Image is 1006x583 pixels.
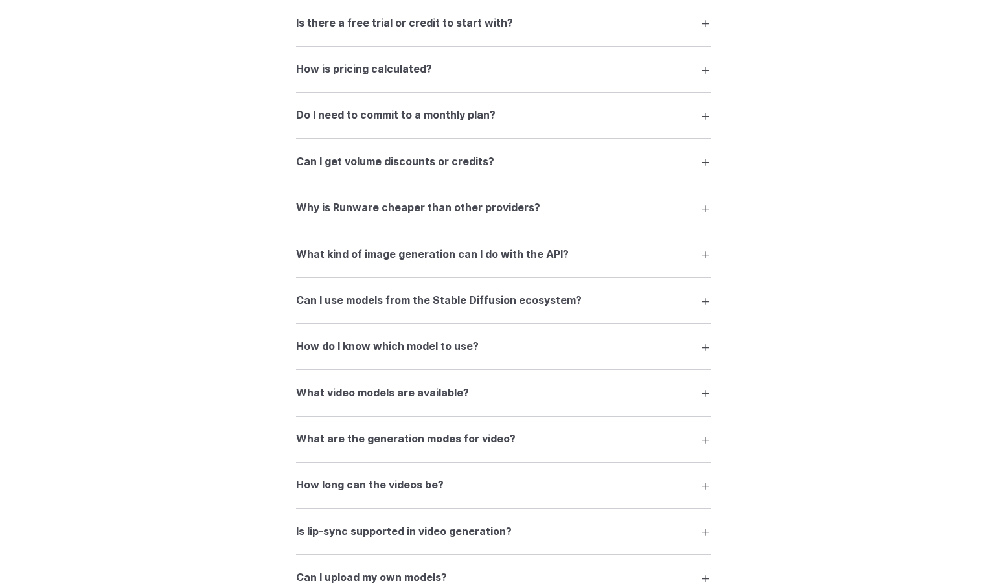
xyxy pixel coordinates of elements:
[296,10,711,35] summary: Is there a free trial or credit to start with?
[296,288,711,313] summary: Can I use models from the Stable Diffusion ecosystem?
[296,196,711,220] summary: Why is Runware cheaper than other providers?
[296,107,496,124] h3: Do I need to commit to a monthly plan?
[296,427,711,452] summary: What are the generation modes for video?
[296,292,582,309] h3: Can I use models from the Stable Diffusion ecosystem?
[296,523,512,540] h3: Is lip-sync supported in video generation?
[296,334,711,359] summary: How do I know which model to use?
[296,15,513,32] h3: Is there a free trial or credit to start with?
[296,242,711,266] summary: What kind of image generation can I do with the API?
[296,154,494,170] h3: Can I get volume discounts or credits?
[296,338,479,355] h3: How do I know which model to use?
[296,57,711,82] summary: How is pricing calculated?
[296,200,540,216] h3: Why is Runware cheaper than other providers?
[296,519,711,543] summary: Is lip-sync supported in video generation?
[296,431,516,448] h3: What are the generation modes for video?
[296,61,432,78] h3: How is pricing calculated?
[296,473,711,497] summary: How long can the videos be?
[296,477,444,494] h3: How long can the videos be?
[296,103,711,128] summary: Do I need to commit to a monthly plan?
[296,246,569,263] h3: What kind of image generation can I do with the API?
[296,149,711,174] summary: Can I get volume discounts or credits?
[296,385,469,402] h3: What video models are available?
[296,380,711,405] summary: What video models are available?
